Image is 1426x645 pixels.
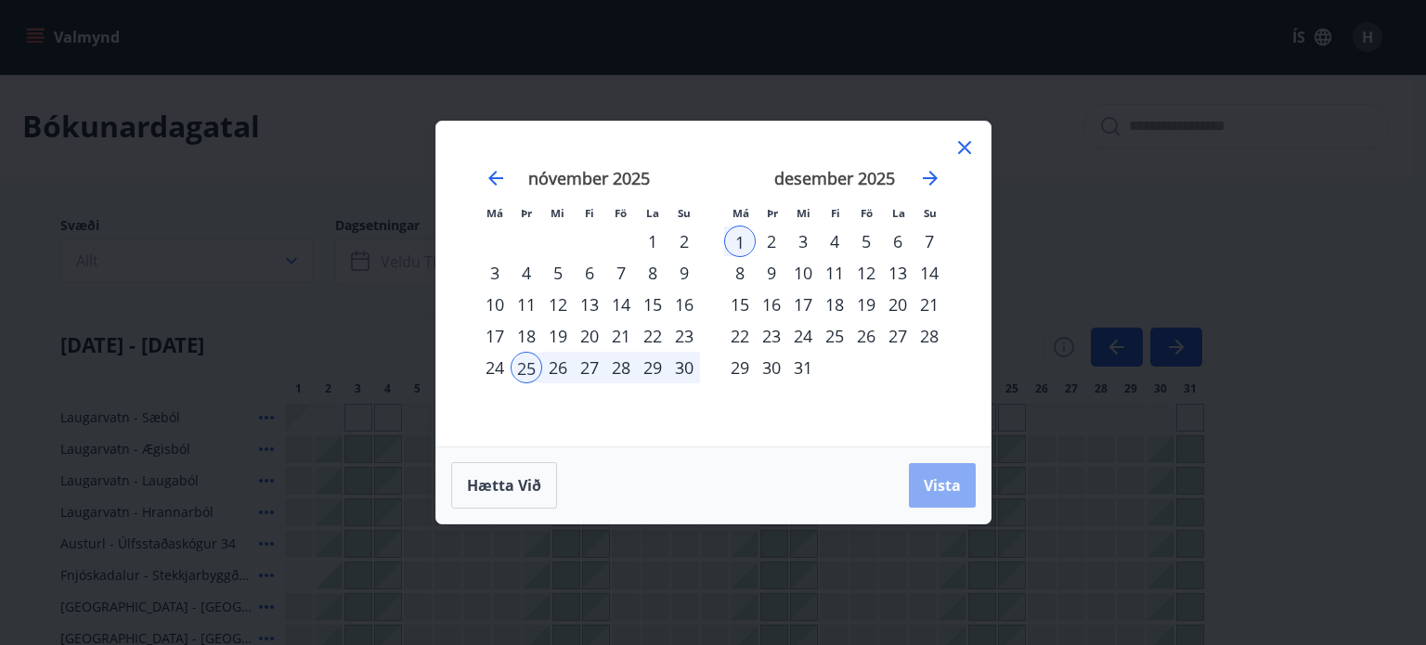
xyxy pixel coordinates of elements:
td: Choose sunnudagur, 7. desember 2025 as your check-in date. It’s available. [914,226,945,257]
td: Selected. föstudagur, 28. nóvember 2025 [605,352,637,383]
div: 8 [637,257,668,289]
div: 18 [511,320,542,352]
div: 29 [637,352,668,383]
strong: nóvember 2025 [528,167,650,189]
div: 21 [605,320,637,352]
td: Choose mánudagur, 22. desember 2025 as your check-in date. It’s available. [724,320,756,352]
small: Fö [861,206,873,220]
td: Choose mánudagur, 10. nóvember 2025 as your check-in date. It’s available. [479,289,511,320]
td: Choose laugardagur, 15. nóvember 2025 as your check-in date. It’s available. [637,289,668,320]
td: Choose fimmtudagur, 6. nóvember 2025 as your check-in date. It’s available. [574,257,605,289]
small: Fi [831,206,840,220]
td: Choose þriðjudagur, 4. nóvember 2025 as your check-in date. It’s available. [511,257,542,289]
div: 2 [668,226,700,257]
td: Choose laugardagur, 20. desember 2025 as your check-in date. It’s available. [882,289,914,320]
div: 19 [850,289,882,320]
td: Choose mánudagur, 3. nóvember 2025 as your check-in date. It’s available. [479,257,511,289]
div: 15 [724,289,756,320]
div: Move backward to switch to the previous month. [485,167,507,189]
button: Hætta við [451,462,557,509]
small: La [892,206,905,220]
div: 12 [542,289,574,320]
td: Choose sunnudagur, 23. nóvember 2025 as your check-in date. It’s available. [668,320,700,352]
div: 20 [574,320,605,352]
div: 13 [882,257,914,289]
td: Choose miðvikudagur, 10. desember 2025 as your check-in date. It’s available. [787,257,819,289]
td: Selected. fimmtudagur, 27. nóvember 2025 [574,352,605,383]
td: Choose laugardagur, 27. desember 2025 as your check-in date. It’s available. [882,320,914,352]
div: 19 [542,320,574,352]
div: 9 [668,257,700,289]
small: Má [486,206,503,220]
button: Vista [909,463,976,508]
td: Choose laugardagur, 8. nóvember 2025 as your check-in date. It’s available. [637,257,668,289]
td: Choose föstudagur, 19. desember 2025 as your check-in date. It’s available. [850,289,882,320]
td: Choose sunnudagur, 28. desember 2025 as your check-in date. It’s available. [914,320,945,352]
td: Choose miðvikudagur, 12. nóvember 2025 as your check-in date. It’s available. [542,289,574,320]
small: Su [678,206,691,220]
div: 6 [574,257,605,289]
div: 20 [882,289,914,320]
div: 17 [479,320,511,352]
div: 8 [724,257,756,289]
td: Choose mánudagur, 29. desember 2025 as your check-in date. It’s available. [724,352,756,383]
td: Choose sunnudagur, 21. desember 2025 as your check-in date. It’s available. [914,289,945,320]
td: Choose miðvikudagur, 5. nóvember 2025 as your check-in date. It’s available. [542,257,574,289]
div: 11 [819,257,850,289]
td: Choose laugardagur, 13. desember 2025 as your check-in date. It’s available. [882,257,914,289]
td: Choose miðvikudagur, 31. desember 2025 as your check-in date. It’s available. [787,352,819,383]
td: Choose mánudagur, 8. desember 2025 as your check-in date. It’s available. [724,257,756,289]
div: 10 [787,257,819,289]
div: 16 [756,289,787,320]
strong: desember 2025 [774,167,895,189]
td: Choose mánudagur, 24. nóvember 2025 as your check-in date. It’s available. [479,352,511,383]
td: Choose fimmtudagur, 4. desember 2025 as your check-in date. It’s available. [819,226,850,257]
div: 4 [511,257,542,289]
small: Má [732,206,749,220]
div: 11 [511,289,542,320]
div: 10 [479,289,511,320]
td: Choose þriðjudagur, 18. nóvember 2025 as your check-in date. It’s available. [511,320,542,352]
small: Mi [551,206,564,220]
div: Calendar [459,144,968,424]
div: 23 [756,320,787,352]
td: Choose þriðjudagur, 16. desember 2025 as your check-in date. It’s available. [756,289,787,320]
div: 13 [574,289,605,320]
td: Choose sunnudagur, 9. nóvember 2025 as your check-in date. It’s available. [668,257,700,289]
td: Choose miðvikudagur, 19. nóvember 2025 as your check-in date. It’s available. [542,320,574,352]
div: 23 [668,320,700,352]
small: Su [924,206,937,220]
div: 24 [787,320,819,352]
td: Choose þriðjudagur, 11. nóvember 2025 as your check-in date. It’s available. [511,289,542,320]
td: Choose þriðjudagur, 30. desember 2025 as your check-in date. It’s available. [756,352,787,383]
td: Choose föstudagur, 26. desember 2025 as your check-in date. It’s available. [850,320,882,352]
div: 22 [724,320,756,352]
div: 2 [756,226,787,257]
td: Choose þriðjudagur, 9. desember 2025 as your check-in date. It’s available. [756,257,787,289]
td: Selected as end date. mánudagur, 1. desember 2025 [724,226,756,257]
div: 29 [724,352,756,383]
td: Choose föstudagur, 14. nóvember 2025 as your check-in date. It’s available. [605,289,637,320]
div: 25 [511,352,542,383]
div: 9 [756,257,787,289]
small: Fö [615,206,627,220]
div: 27 [574,352,605,383]
div: Move forward to switch to the next month. [919,167,941,189]
div: 7 [605,257,637,289]
td: Choose föstudagur, 5. desember 2025 as your check-in date. It’s available. [850,226,882,257]
div: 5 [850,226,882,257]
td: Choose miðvikudagur, 24. desember 2025 as your check-in date. It’s available. [787,320,819,352]
small: Þr [767,206,778,220]
td: Choose fimmtudagur, 25. desember 2025 as your check-in date. It’s available. [819,320,850,352]
div: 17 [787,289,819,320]
td: Choose fimmtudagur, 20. nóvember 2025 as your check-in date. It’s available. [574,320,605,352]
td: Choose mánudagur, 15. desember 2025 as your check-in date. It’s available. [724,289,756,320]
div: 1 [724,226,756,257]
div: 30 [756,352,787,383]
td: Choose föstudagur, 12. desember 2025 as your check-in date. It’s available. [850,257,882,289]
div: 3 [479,257,511,289]
div: 21 [914,289,945,320]
div: 28 [914,320,945,352]
div: 18 [819,289,850,320]
td: Choose föstudagur, 21. nóvember 2025 as your check-in date. It’s available. [605,320,637,352]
